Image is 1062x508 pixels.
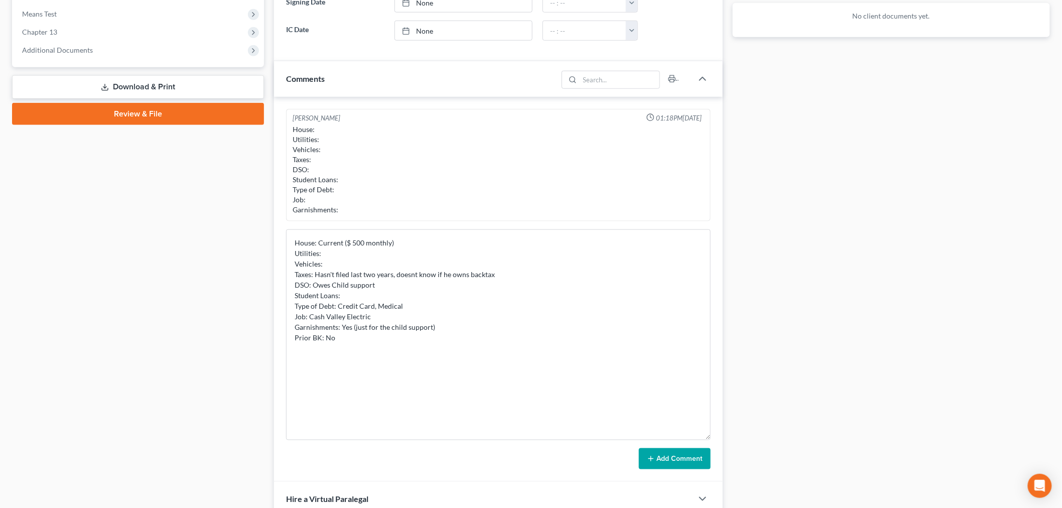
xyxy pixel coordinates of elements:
a: None [395,21,532,40]
label: IC Date [281,21,389,41]
input: Search... [580,71,659,88]
input: -- : -- [543,21,626,40]
div: Open Intercom Messenger [1028,474,1052,498]
p: No client documents yet. [741,11,1042,21]
span: Chapter 13 [22,28,57,36]
span: Means Test [22,10,57,18]
span: Hire a Virtual Paralegal [286,494,368,504]
span: 01:18PM[DATE] [656,113,702,123]
button: Add Comment [639,448,711,469]
span: Comments [286,74,325,83]
a: Review & File [12,103,264,125]
div: House: Utilities: Vehicles: Taxes: DSO: Student Loans: Type of Debt: Job: Garnishments: [293,124,704,215]
span: Additional Documents [22,46,93,54]
a: Download & Print [12,75,264,99]
div: [PERSON_NAME] [293,113,340,123]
